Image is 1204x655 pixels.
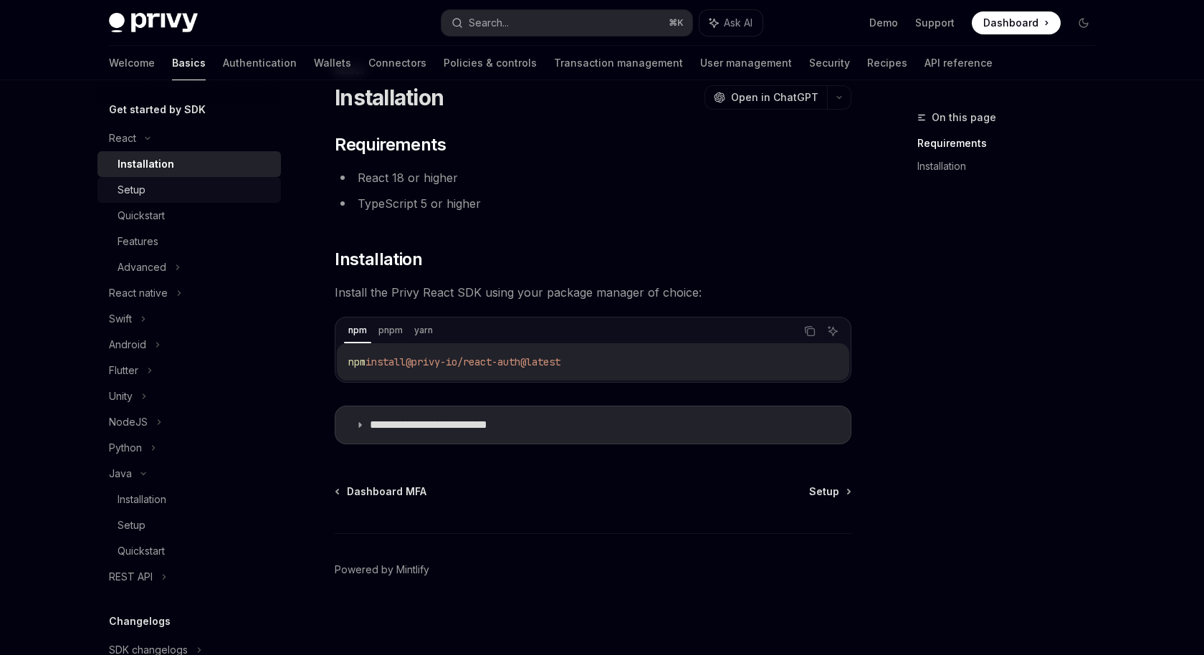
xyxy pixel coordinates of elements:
div: REST API [109,568,153,585]
button: Open in ChatGPT [704,85,827,110]
a: Recipes [867,46,907,80]
span: ⌘ K [669,17,684,29]
div: Java [109,465,132,482]
span: npm [348,355,365,368]
h5: Changelogs [109,613,171,630]
button: Search...⌘K [441,10,692,36]
a: Installation [917,155,1107,178]
span: Open in ChatGPT [731,90,818,105]
a: Welcome [109,46,155,80]
a: Installation [97,151,281,177]
a: Installation [97,487,281,512]
div: Search... [469,14,509,32]
img: dark logo [109,13,198,33]
h1: Installation [335,85,444,110]
div: NodeJS [109,413,148,431]
span: Dashboard [983,16,1038,30]
div: Features [118,233,158,250]
a: Policies & controls [444,46,537,80]
div: Installation [118,156,174,173]
a: Setup [97,512,281,538]
button: Ask AI [699,10,763,36]
div: Setup [118,517,145,534]
span: Requirements [335,133,446,156]
div: Advanced [118,259,166,276]
a: Authentication [223,46,297,80]
div: yarn [410,322,437,339]
a: Dashboard [972,11,1061,34]
a: Demo [869,16,898,30]
div: Android [109,336,146,353]
a: Transaction management [554,46,683,80]
span: install [365,355,406,368]
a: Setup [809,484,850,499]
div: Python [109,439,142,456]
a: Connectors [368,46,426,80]
span: On this page [932,109,996,126]
div: Flutter [109,362,138,379]
div: npm [344,322,371,339]
a: API reference [924,46,993,80]
div: React [109,130,136,147]
div: React native [109,285,168,302]
li: TypeScript 5 or higher [335,193,851,214]
a: Dashboard MFA [336,484,426,499]
button: Ask AI [823,322,842,340]
li: React 18 or higher [335,168,851,188]
a: Basics [172,46,206,80]
a: Quickstart [97,203,281,229]
a: Wallets [314,46,351,80]
a: Support [915,16,955,30]
a: Powered by Mintlify [335,563,429,577]
span: Setup [809,484,839,499]
span: Installation [335,248,422,271]
button: Toggle dark mode [1072,11,1095,34]
h5: Get started by SDK [109,101,206,118]
a: User management [700,46,792,80]
span: Ask AI [724,16,752,30]
span: @privy-io/react-auth@latest [406,355,560,368]
div: Quickstart [118,207,165,224]
a: Features [97,229,281,254]
a: Quickstart [97,538,281,564]
a: Setup [97,177,281,203]
span: Install the Privy React SDK using your package manager of choice: [335,282,851,302]
a: Security [809,46,850,80]
div: Setup [118,181,145,199]
button: Copy the contents from the code block [801,322,819,340]
div: Installation [118,491,166,508]
div: Quickstart [118,542,165,560]
div: Swift [109,310,132,327]
div: pnpm [374,322,407,339]
div: Unity [109,388,133,405]
span: Dashboard MFA [347,484,426,499]
a: Requirements [917,132,1107,155]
